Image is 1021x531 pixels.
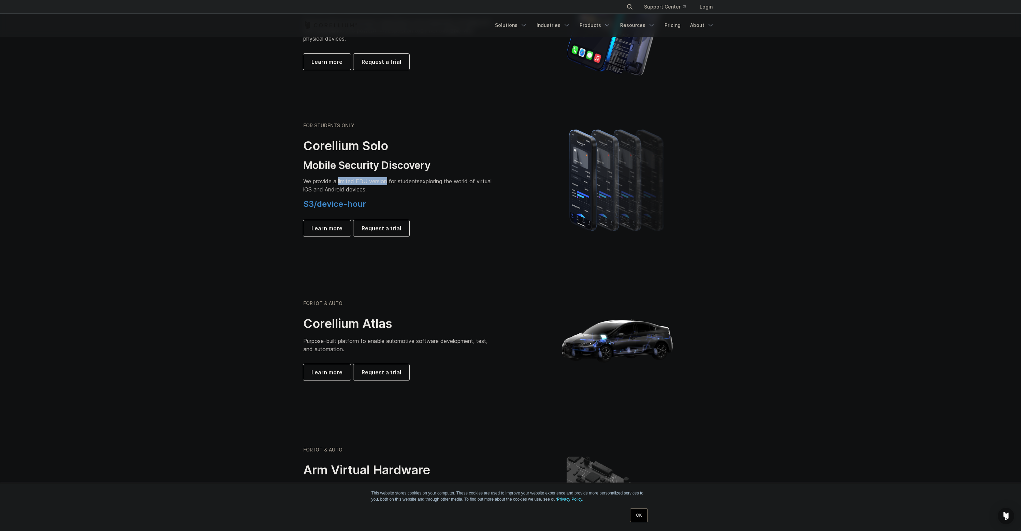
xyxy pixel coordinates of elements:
a: Learn more [303,364,351,381]
a: OK [630,508,647,522]
a: Learn more [303,54,351,70]
a: Support Center [639,1,691,13]
span: Purpose-built platform to enable automotive software development, test, and automation. [303,338,487,353]
div: Open Intercom Messenger [998,508,1014,524]
a: Request a trial [353,364,409,381]
a: Login [694,1,718,13]
img: Corellium_Hero_Atlas_alt [550,272,686,408]
img: A lineup of four iPhone models becoming more gradient and blurred [555,120,680,239]
h6: FOR IOT & AUTO [303,447,342,453]
h2: Corellium Atlas [303,316,494,331]
a: About [686,19,718,31]
a: Pricing [660,19,685,31]
h6: FOR STUDENTS ONLY [303,123,354,129]
h2: Corellium Solo [303,138,494,154]
span: Learn more [311,368,342,376]
p: This website stores cookies on your computer. These cookies are used to improve your website expe... [371,490,650,502]
a: Resources [616,19,659,31]
a: Learn more [303,220,351,236]
div: Navigation Menu [618,1,718,13]
h3: Mobile Security Discovery [303,159,494,172]
h6: FOR IOT & AUTO [303,300,342,306]
h2: Arm Virtual Hardware [303,462,494,478]
a: Request a trial [353,220,409,236]
p: exploring the world of virtual iOS and Android devices. [303,177,494,193]
span: Learn more [311,58,342,66]
span: Request a trial [362,368,401,376]
a: Privacy Policy. [557,497,583,502]
a: Products [575,19,615,31]
a: Industries [533,19,574,31]
span: Request a trial [362,58,401,66]
span: Request a trial [362,224,401,232]
a: Solutions [491,19,531,31]
a: Corellium Home [303,21,358,29]
div: Navigation Menu [491,19,718,31]
span: Learn more [311,224,342,232]
button: Search [624,1,636,13]
span: We provide a limited EDU version for students [303,178,420,185]
a: Request a trial [353,54,409,70]
span: $3/device-hour [303,199,366,209]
